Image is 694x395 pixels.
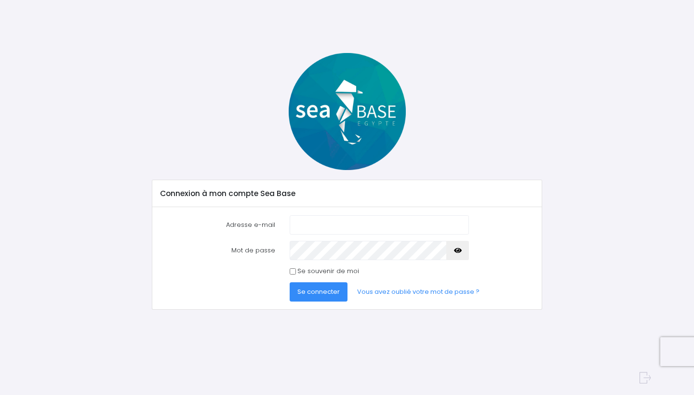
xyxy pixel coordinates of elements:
[297,266,359,276] label: Se souvenir de moi
[349,282,487,302] a: Vous avez oublié votre mot de passe ?
[153,215,282,235] label: Adresse e-mail
[152,180,542,207] div: Connexion à mon compte Sea Base
[290,282,347,302] button: Se connecter
[153,241,282,260] label: Mot de passe
[297,287,340,296] span: Se connecter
